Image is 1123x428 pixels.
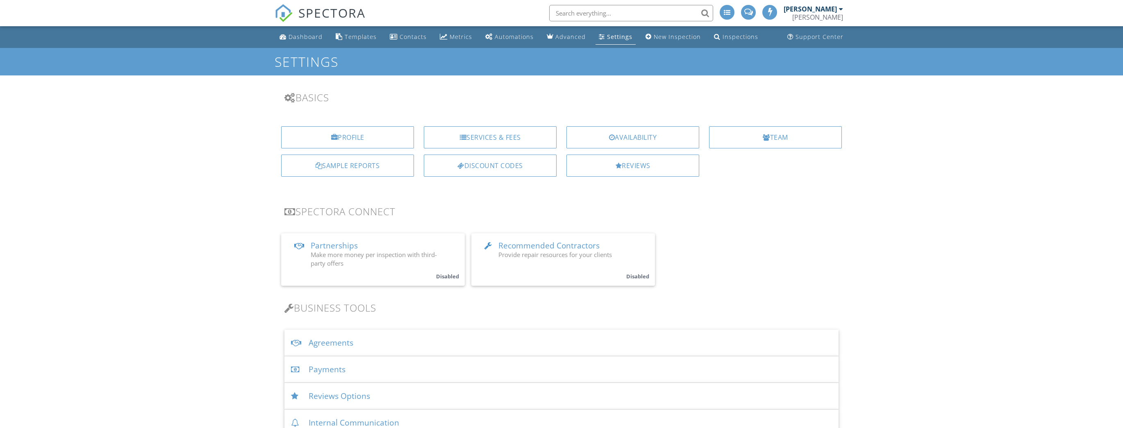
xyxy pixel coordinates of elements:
a: Sample Reports [281,155,414,177]
small: Disabled [436,273,459,280]
div: [PERSON_NAME] [784,5,837,13]
div: Billy Cook [792,13,843,21]
small: Disabled [626,273,649,280]
a: Reviews [566,155,699,177]
div: Agreements [284,330,839,356]
div: Payments [284,356,839,383]
div: Dashboard [289,33,323,41]
span: Make more money per inspection with third-party offers [311,250,437,267]
a: Discount Codes [424,155,557,177]
a: Templates [332,30,380,45]
div: Metrics [450,33,472,41]
h3: Business Tools [284,302,839,313]
div: New Inspection [654,33,701,41]
span: Partnerships [311,240,358,251]
a: Settings [596,30,636,45]
div: Contacts [400,33,427,41]
div: Advanced [555,33,586,41]
div: Templates [345,33,377,41]
a: New Inspection [642,30,704,45]
div: Automations [495,33,534,41]
span: Provide repair resources for your clients [498,250,612,259]
a: Inspections [711,30,762,45]
input: Search everything... [549,5,713,21]
a: Services & Fees [424,126,557,148]
span: SPECTORA [298,4,366,21]
a: Partnerships Make more money per inspection with third-party offers Disabled [281,233,465,286]
a: Contacts [386,30,430,45]
h3: Basics [284,92,839,103]
h1: Settings [275,55,848,69]
a: Dashboard [276,30,326,45]
a: Automations (Advanced) [482,30,537,45]
div: Inspections [723,33,758,41]
div: Reviews Options [284,383,839,410]
a: Support Center [784,30,847,45]
div: Support Center [796,33,843,41]
a: Advanced [543,30,589,45]
h3: Spectora Connect [284,206,839,217]
a: Availability [566,126,699,148]
img: The Best Home Inspection Software - Spectora [275,4,293,22]
a: SPECTORA [275,11,366,28]
div: Settings [607,33,632,41]
a: Recommended Contractors Provide repair resources for your clients Disabled [471,233,655,286]
a: Profile [281,126,414,148]
span: Recommended Contractors [498,240,600,251]
a: Team [709,126,842,148]
a: Metrics [436,30,475,45]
